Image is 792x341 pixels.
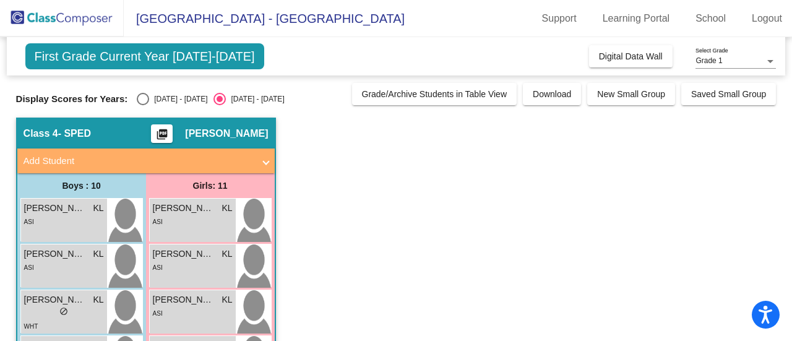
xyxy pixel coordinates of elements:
mat-panel-title: Add Student [24,154,254,168]
button: Grade/Archive Students in Table View [352,83,517,105]
mat-icon: picture_as_pdf [155,128,170,145]
span: Saved Small Group [691,89,766,99]
span: [PERSON_NAME] [153,248,215,261]
a: Learning Portal [593,9,680,28]
a: Support [532,9,587,28]
span: [PERSON_NAME] [185,127,268,140]
span: ASI [153,310,163,317]
span: Grade/Archive Students in Table View [362,89,507,99]
button: Digital Data Wall [589,45,673,67]
a: School [686,9,736,28]
mat-radio-group: Select an option [137,93,284,105]
span: Digital Data Wall [599,51,663,61]
span: ASI [24,218,34,225]
mat-expansion-panel-header: Add Student [17,149,275,173]
span: KL [222,293,232,306]
span: do_not_disturb_alt [59,307,68,316]
span: ASI [153,218,163,225]
span: New Small Group [597,89,665,99]
span: Display Scores for Years: [16,93,128,105]
span: - SPED [58,127,91,140]
span: [PERSON_NAME] [153,202,215,215]
button: Saved Small Group [681,83,776,105]
button: New Small Group [587,83,675,105]
span: KL [222,248,232,261]
span: ASI [153,264,163,271]
span: KL [93,202,103,215]
div: Boys : 10 [17,173,146,198]
div: [DATE] - [DATE] [226,93,284,105]
span: ASI [24,264,34,271]
span: [PERSON_NAME] [24,202,86,215]
button: Print Students Details [151,124,173,143]
span: KL [93,248,103,261]
div: [DATE] - [DATE] [149,93,207,105]
div: Girls: 11 [146,173,275,198]
span: [PERSON_NAME] [24,293,86,306]
span: [PERSON_NAME] Galipelli [153,293,215,306]
span: Grade 1 [695,56,722,65]
span: First Grade Current Year [DATE]-[DATE] [25,43,264,69]
span: Class 4 [24,127,58,140]
span: WHT [24,323,38,330]
span: Download [533,89,571,99]
span: [PERSON_NAME] [24,248,86,261]
a: Logout [742,9,792,28]
span: [GEOGRAPHIC_DATA] - [GEOGRAPHIC_DATA] [124,9,405,28]
button: Download [523,83,581,105]
span: KL [93,293,103,306]
span: KL [222,202,232,215]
